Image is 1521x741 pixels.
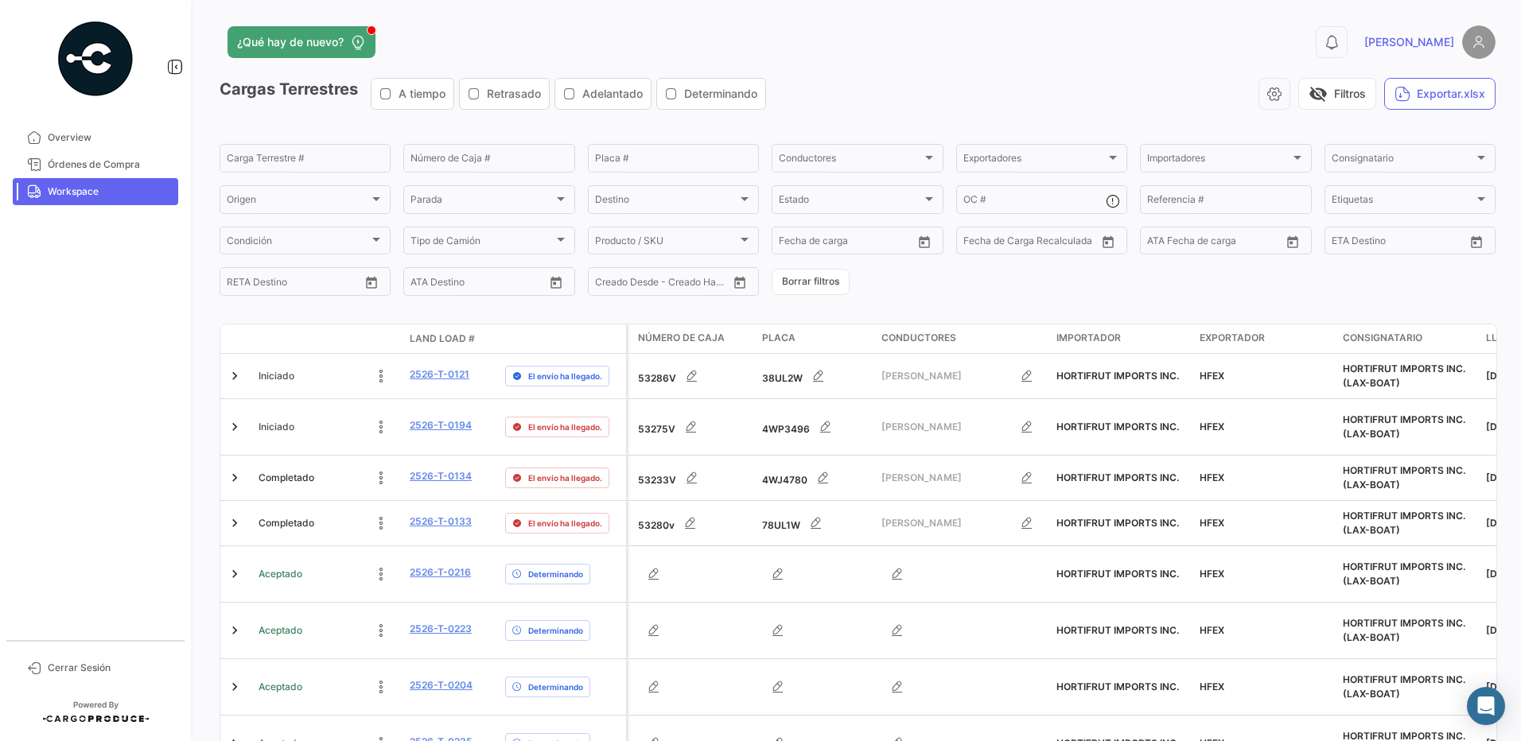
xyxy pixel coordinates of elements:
[227,419,243,435] a: Expand/Collapse Row
[410,469,472,483] a: 2526-T-0134
[48,184,172,199] span: Workspace
[227,470,243,486] a: Expand/Collapse Row
[881,471,1011,485] span: [PERSON_NAME]
[1281,230,1305,254] button: Open calendar
[1344,238,1408,249] input: Hasta
[528,681,583,693] span: Determinando
[638,331,725,345] span: Número de Caja
[259,471,314,485] span: Completado
[56,19,135,99] img: powered-by.png
[555,79,651,109] button: Adelantado
[779,238,780,249] input: Desde
[1200,624,1224,636] span: HFEX
[1147,155,1290,166] span: Importadores
[1200,517,1224,529] span: HFEX
[239,278,303,289] input: Hasta
[399,86,445,102] span: A tiempo
[487,86,541,102] span: Retrasado
[403,325,499,352] datatable-header-cell: Land Load #
[756,324,875,353] datatable-header-cell: Placa
[1200,370,1224,382] span: HFEX
[657,79,765,109] button: Determinando
[1056,517,1179,529] span: HORTIFRUT IMPORTS INC.
[912,230,936,254] button: Open calendar
[410,514,472,529] a: 2526-T-0133
[1056,681,1179,693] span: HORTIFRUT IMPORTS INC.
[259,680,302,694] span: Aceptado
[528,421,602,433] span: El envío ha llegado.
[881,369,1011,383] span: [PERSON_NAME]
[48,661,172,675] span: Cerrar Sesión
[963,238,965,249] input: Desde
[1056,568,1179,580] span: HORTIFRUT IMPORTS INC.
[228,26,375,58] button: ¿Qué hay de nuevo?
[1200,471,1224,483] span: HFEX
[48,157,172,172] span: Órdenes de Compra
[1200,568,1224,580] span: HFEX
[762,462,869,494] div: 4WJ4780
[252,332,403,345] datatable-header-cell: Estado
[1050,324,1193,353] datatable-header-cell: Importador
[259,516,314,530] span: Completado
[1343,464,1465,491] span: HORTIFRUT IMPORTS INC. (LAX-BOAT)
[1332,238,1333,249] input: Desde
[227,515,243,531] a: Expand/Collapse Row
[410,196,553,208] span: Parada
[259,420,294,434] span: Iniciado
[544,270,568,294] button: Open calendar
[1200,331,1265,345] span: Exportador
[1200,421,1224,433] span: HFEX
[595,278,597,289] input: Creado Desde
[220,78,771,110] h3: Cargas Terrestres
[762,331,796,345] span: Placa
[1056,421,1179,433] span: HORTIFRUT IMPORTS INC.
[1364,34,1454,50] span: [PERSON_NAME]
[460,79,549,109] button: Retrasado
[684,86,757,102] span: Determinando
[1343,363,1465,389] span: HORTIFRUT IMPORTS INC. (LAX-BOAT)
[410,332,475,346] span: Land Load #
[410,418,472,433] a: 2526-T-0194
[976,238,1040,249] input: Hasta
[1343,331,1422,345] span: Consignatario
[1056,370,1179,382] span: HORTIFRUT IMPORTS INC.
[1332,196,1474,208] span: Etiquetas
[779,196,921,208] span: Estado
[1056,471,1179,483] span: HORTIFRUT IMPORTS INC.
[227,368,243,384] a: Expand/Collapse Row
[528,568,583,580] span: Determinando
[881,331,956,345] span: Conductores
[963,155,1106,166] span: Exportadores
[237,34,344,50] span: ¿Qué hay de nuevo?
[528,624,583,637] span: Determinando
[582,86,643,102] span: Adelantado
[13,151,178,178] a: Órdenes de Compra
[881,420,1011,434] span: [PERSON_NAME]
[259,567,302,581] span: Aceptado
[410,238,553,249] span: Tipo de Camión
[1343,510,1465,536] span: HORTIFRUT IMPORTS INC. (LAX-BOAT)
[227,566,243,582] a: Expand/Collapse Row
[628,324,756,353] datatable-header-cell: Número de Caja
[48,130,172,145] span: Overview
[595,196,737,208] span: Destino
[227,278,228,289] input: Desde
[1096,230,1120,254] button: Open calendar
[410,278,412,289] input: ATA Desde
[1193,324,1336,353] datatable-header-cell: Exportador
[762,507,869,539] div: 78UL1W
[1336,324,1480,353] datatable-header-cell: Consignatario
[1467,687,1505,725] div: Abrir Intercom Messenger
[227,623,243,638] a: Expand/Collapse Row
[227,679,243,695] a: Expand/Collapse Row
[762,360,869,392] div: 38UL2W
[1160,238,1223,249] input: ATA Hasta
[423,278,487,289] input: ATA Hasta
[410,622,472,636] a: 2526-T-0223
[371,79,453,109] button: A tiempo
[1343,673,1465,700] span: HORTIFRUT IMPORTS INC. (LAX-BOAT)
[1200,681,1224,693] span: HFEX
[762,411,869,443] div: 4WP3496
[227,196,369,208] span: Origen
[1147,238,1149,249] input: ATA Desde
